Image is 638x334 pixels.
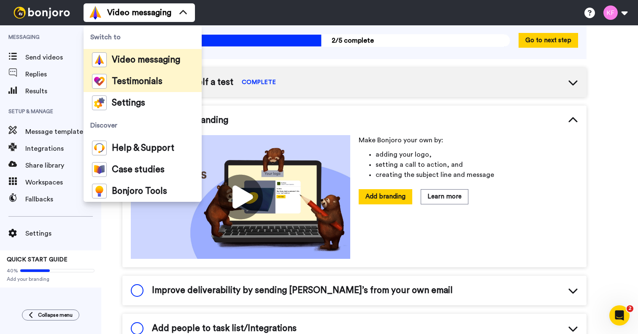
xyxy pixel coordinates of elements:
a: Testimonials [84,71,202,92]
span: Settings [112,99,145,107]
img: vm-color.svg [92,52,107,67]
span: Case studies [112,166,165,174]
p: Make Bonjoro your own by: [359,135,578,145]
button: Add branding [359,189,412,204]
span: QUICK START GUIDE [7,257,68,263]
img: bj-logo-header-white.svg [10,7,73,19]
img: bj-tools-colored.svg [92,184,107,198]
span: 2/5 complete [195,34,510,47]
a: Settings [84,92,202,114]
span: Testimonials [112,77,162,86]
span: Video messaging [107,7,171,19]
img: help-and-support-colored.svg [92,141,107,155]
img: tm-color.svg [92,74,107,89]
span: Switch to [84,25,202,49]
span: COMPLETE [242,78,276,87]
span: Message template [25,127,85,137]
span: Bonjoro Tools [112,187,167,196]
span: Results [25,86,101,96]
span: Discover [84,114,202,137]
button: Collapse menu [22,310,79,320]
li: setting a call to action, and [376,160,578,170]
a: Video messaging [84,49,202,71]
span: Workspaces [25,177,101,187]
button: Go to next step [519,33,578,48]
li: adding your logo, [376,149,578,160]
a: Case studies [84,159,202,180]
button: Learn more [421,189,468,204]
span: Fallbacks [25,194,101,204]
span: Settings [25,228,101,239]
span: Video messaging [112,56,180,64]
li: creating the subject line and message [376,170,578,180]
span: Collapse menu [38,312,73,318]
span: Share library [25,160,101,171]
span: Help & Support [112,144,174,152]
span: 2 [627,305,633,312]
span: 40% [7,267,18,274]
span: Integrations [25,144,85,154]
img: case-study-colored.svg [92,162,107,177]
span: Add your branding [7,276,95,282]
img: cf57bf495e0a773dba654a4906436a82.jpg [131,135,350,259]
a: Help & Support [84,137,202,159]
img: vm-color.svg [89,6,102,19]
img: settings-colored.svg [92,95,107,110]
span: Improve deliverability by sending [PERSON_NAME]’s from your own email [152,284,453,297]
span: Replies [25,69,101,79]
span: Send videos [25,52,101,62]
a: Bonjoro Tools [84,180,202,202]
iframe: Intercom live chat [609,305,630,326]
